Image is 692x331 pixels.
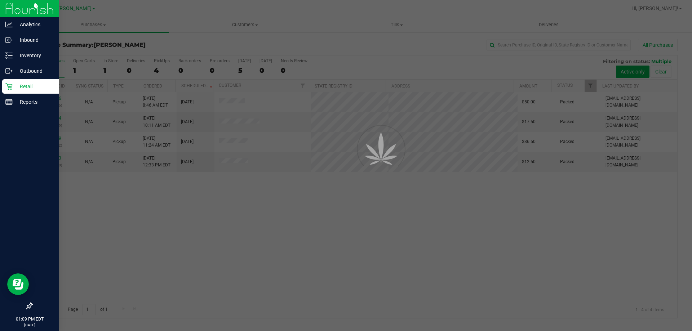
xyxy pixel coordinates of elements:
[3,316,56,322] p: 01:09 PM EDT
[13,20,56,29] p: Analytics
[7,273,29,295] iframe: Resource center
[5,98,13,106] inline-svg: Reports
[13,51,56,60] p: Inventory
[5,67,13,75] inline-svg: Outbound
[3,322,56,328] p: [DATE]
[13,67,56,75] p: Outbound
[13,36,56,44] p: Inbound
[13,82,56,91] p: Retail
[5,21,13,28] inline-svg: Analytics
[5,36,13,44] inline-svg: Inbound
[5,83,13,90] inline-svg: Retail
[5,52,13,59] inline-svg: Inventory
[13,98,56,106] p: Reports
